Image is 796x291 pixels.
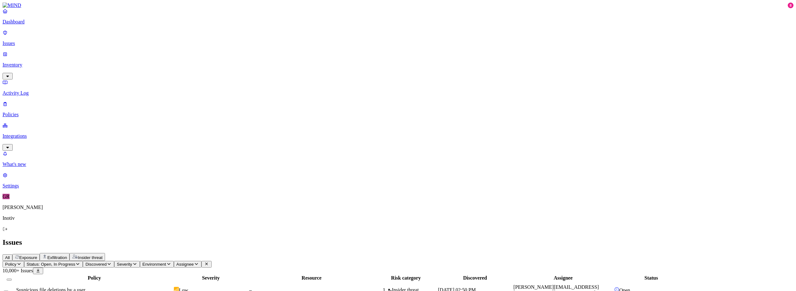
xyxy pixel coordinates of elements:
[3,79,793,96] a: Activity Log
[142,262,166,267] span: Environment
[3,215,793,221] p: Inotiv
[3,194,10,199] span: GR
[438,275,512,281] div: Discovered
[3,172,793,189] a: Settings
[5,255,10,260] span: All
[3,133,793,139] p: Integrations
[3,151,793,167] a: What's new
[3,90,793,96] p: Activity Log
[85,262,107,267] span: Discovered
[78,255,102,260] span: Insider threat
[5,262,16,267] span: Policy
[3,123,793,150] a: Integrations
[249,275,374,281] div: Resource
[19,255,37,260] span: Exposure
[3,19,793,25] p: Dashboard
[3,268,33,273] span: 10,000+ Issues
[3,205,793,210] p: [PERSON_NAME]
[3,112,793,117] p: Policies
[788,3,793,8] div: 8
[117,262,132,267] span: Severity
[3,238,793,247] h2: Issues
[3,3,21,8] img: MIND
[3,161,793,167] p: What's new
[176,262,194,267] span: Assignee
[3,183,793,189] p: Settings
[3,62,793,68] p: Inventory
[513,275,613,281] div: Assignee
[47,255,67,260] span: Exfiltration
[27,262,75,267] span: Status: Open, In Progress
[375,275,437,281] div: Risk category
[174,275,248,281] div: Severity
[7,279,12,281] button: Select all
[3,101,793,117] a: Policies
[3,8,793,25] a: Dashboard
[3,3,793,8] a: MIND
[3,41,793,46] p: Issues
[614,275,688,281] div: Status
[3,30,793,46] a: Issues
[16,275,173,281] div: Policy
[3,51,793,79] a: Inventory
